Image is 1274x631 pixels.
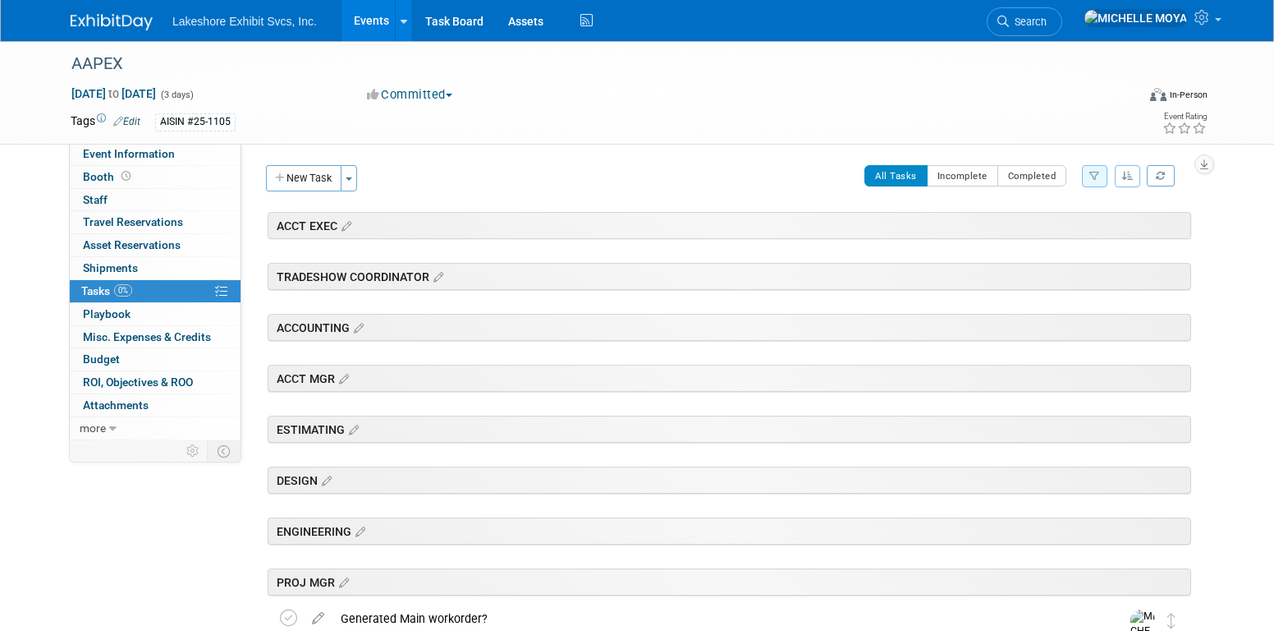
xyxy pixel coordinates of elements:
[268,467,1191,494] div: DESIGN
[83,193,108,206] span: Staff
[70,189,241,211] a: Staff
[83,238,181,251] span: Asset Reservations
[350,319,364,335] a: Edit sections
[155,113,236,131] div: AISIN #25-1105
[1084,9,1188,27] img: MICHELLE MOYA
[268,314,1191,341] div: ACCOUNTING
[208,440,241,462] td: Toggle Event Tabs
[318,472,332,488] a: Edit sections
[70,257,241,279] a: Shipments
[70,143,241,165] a: Event Information
[70,211,241,233] a: Travel Reservations
[113,116,140,127] a: Edit
[114,284,132,297] span: 0%
[1169,89,1208,101] div: In-Person
[71,14,153,30] img: ExhibitDay
[266,165,341,191] button: New Task
[71,113,140,131] td: Tags
[864,165,928,187] button: All Tasks
[83,170,134,183] span: Booth
[268,416,1191,443] div: ESTIMATING
[345,421,359,437] a: Edit sections
[70,394,241,417] a: Attachments
[118,170,134,182] span: Booth not reserved yet
[159,90,194,100] span: (3 days)
[179,440,208,462] td: Personalize Event Tab Strip
[83,215,183,228] span: Travel Reservations
[70,280,241,302] a: Tasks0%
[66,49,1111,79] div: AAPEX
[172,15,317,28] span: Lakeshore Exhibit Svcs, Inc.
[70,326,241,348] a: Misc. Expenses & Credits
[1150,88,1166,101] img: Format-Inperson.png
[1167,613,1175,629] i: Move task
[268,212,1191,239] div: ACCT EXEC
[106,87,121,100] span: to
[337,217,351,233] a: Edit sections
[70,417,241,440] a: more
[1009,16,1047,28] span: Search
[997,165,1067,187] button: Completed
[361,86,459,104] button: Committed
[81,284,132,297] span: Tasks
[80,421,106,435] span: more
[268,518,1191,545] div: ENGINEERING
[83,352,120,366] span: Budget
[335,370,349,386] a: Edit sections
[83,375,193,389] span: ROI, Objectives & ROO
[83,147,175,160] span: Event Information
[351,523,365,539] a: Edit sections
[83,307,131,320] span: Playbook
[1147,165,1175,187] a: Refresh
[70,371,241,394] a: ROI, Objectives & ROO
[335,573,349,590] a: Edit sections
[71,86,157,101] span: [DATE] [DATE]
[70,234,241,256] a: Asset Reservations
[268,569,1191,596] div: PROJ MGR
[70,348,241,371] a: Budget
[1038,85,1208,110] div: Event Format
[268,365,1191,392] div: ACCT MGR
[83,398,149,412] span: Attachments
[927,165,998,187] button: Incomplete
[429,268,443,284] a: Edit sections
[83,261,138,274] span: Shipments
[1162,113,1207,121] div: Event Rating
[987,7,1062,36] a: Search
[70,166,241,188] a: Booth
[83,330,211,343] span: Misc. Expenses & Credits
[70,303,241,325] a: Playbook
[268,263,1191,290] div: TRADESHOW COORDINATOR
[304,611,332,626] a: edit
